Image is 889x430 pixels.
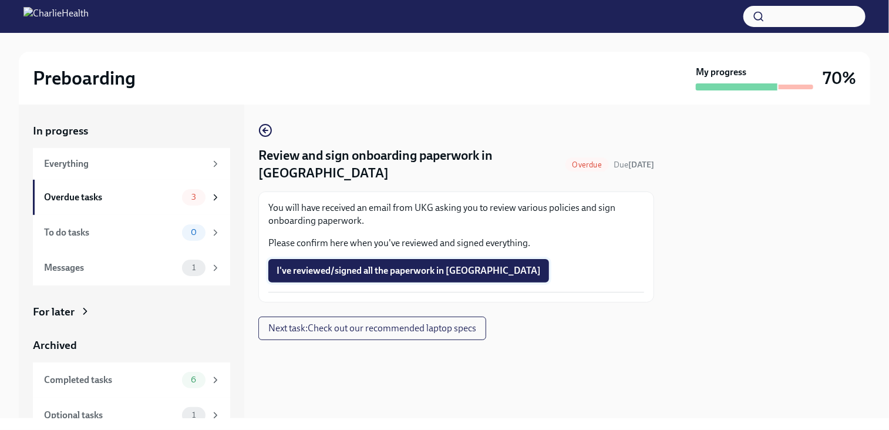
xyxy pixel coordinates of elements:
[565,160,609,169] span: Overdue
[823,68,856,89] h3: 70%
[258,147,561,182] h4: Review and sign onboarding paperwork in [GEOGRAPHIC_DATA]
[33,338,230,353] a: Archived
[44,191,177,204] div: Overdue tasks
[44,261,177,274] div: Messages
[44,374,177,387] div: Completed tasks
[33,250,230,285] a: Messages1
[33,66,136,90] h2: Preboarding
[44,157,206,170] div: Everything
[614,160,654,170] span: Due
[258,317,486,340] button: Next task:Check out our recommended laptop specs
[44,409,177,422] div: Optional tasks
[33,215,230,250] a: To do tasks0
[184,228,204,237] span: 0
[23,7,89,26] img: CharlieHealth
[268,237,644,250] p: Please confirm here when you've reviewed and signed everything.
[268,322,476,334] span: Next task : Check out our recommended laptop specs
[33,362,230,398] a: Completed tasks6
[628,160,654,170] strong: [DATE]
[185,263,203,272] span: 1
[33,148,230,180] a: Everything
[268,259,549,283] button: I've reviewed/signed all the paperwork in [GEOGRAPHIC_DATA]
[277,265,541,277] span: I've reviewed/signed all the paperwork in [GEOGRAPHIC_DATA]
[185,411,203,419] span: 1
[184,193,203,201] span: 3
[33,304,230,320] a: For later
[44,226,177,239] div: To do tasks
[33,180,230,215] a: Overdue tasks3
[184,375,203,384] span: 6
[268,201,644,227] p: You will have received an email from UKG asking you to review various policies and sign onboardin...
[614,159,654,170] span: August 9th, 2025 07:00
[696,66,746,79] strong: My progress
[33,123,230,139] a: In progress
[33,304,75,320] div: For later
